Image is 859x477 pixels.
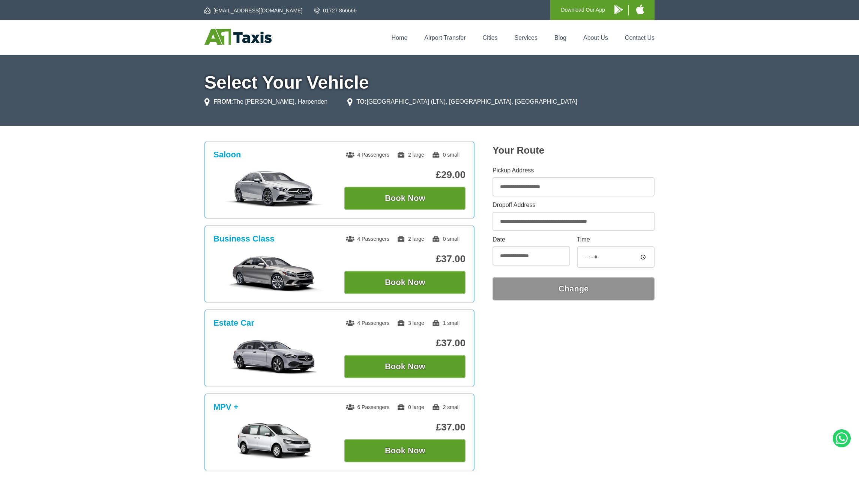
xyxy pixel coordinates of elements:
[432,320,460,326] span: 1 small
[577,237,655,243] label: Time
[493,277,655,300] button: Change
[493,145,655,156] h2: Your Route
[493,168,655,174] label: Pickup Address
[493,202,655,208] label: Dropoff Address
[346,236,389,242] span: 4 Passengers
[344,253,466,265] p: £37.00
[218,254,330,292] img: Business Class
[561,5,605,15] p: Download Our App
[346,152,389,158] span: 4 Passengers
[344,337,466,349] p: £37.00
[636,5,644,14] img: A1 Taxis iPhone App
[397,236,424,242] span: 2 large
[554,35,566,41] a: Blog
[483,35,498,41] a: Cities
[397,320,424,326] span: 3 large
[344,439,466,462] button: Book Now
[493,237,570,243] label: Date
[583,35,608,41] a: About Us
[432,236,460,242] span: 0 small
[397,404,424,410] span: 0 large
[515,35,538,41] a: Services
[204,7,302,14] a: [EMAIL_ADDRESS][DOMAIN_NAME]
[356,98,366,105] strong: TO:
[218,170,330,208] img: Saloon
[204,97,327,106] li: The [PERSON_NAME], Harpenden
[344,271,466,294] button: Book Now
[397,152,424,158] span: 2 large
[218,338,330,376] img: Estate Car
[614,5,623,14] img: A1 Taxis Android App
[625,35,655,41] a: Contact Us
[432,152,460,158] span: 0 small
[314,7,357,14] a: 01727 866666
[432,404,460,410] span: 2 small
[346,320,389,326] span: 4 Passengers
[347,97,577,106] li: [GEOGRAPHIC_DATA] (LTN), [GEOGRAPHIC_DATA], [GEOGRAPHIC_DATA]
[346,404,389,410] span: 6 Passengers
[392,35,408,41] a: Home
[344,355,466,378] button: Book Now
[424,35,466,41] a: Airport Transfer
[218,423,330,460] img: MPV +
[344,421,466,433] p: £37.00
[344,169,466,181] p: £29.00
[344,187,466,210] button: Book Now
[213,318,254,328] h3: Estate Car
[213,234,275,244] h3: Business Class
[204,29,272,45] img: A1 Taxis St Albans LTD
[213,402,239,412] h3: MPV +
[213,98,233,105] strong: FROM:
[213,150,241,160] h3: Saloon
[204,74,655,92] h1: Select Your Vehicle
